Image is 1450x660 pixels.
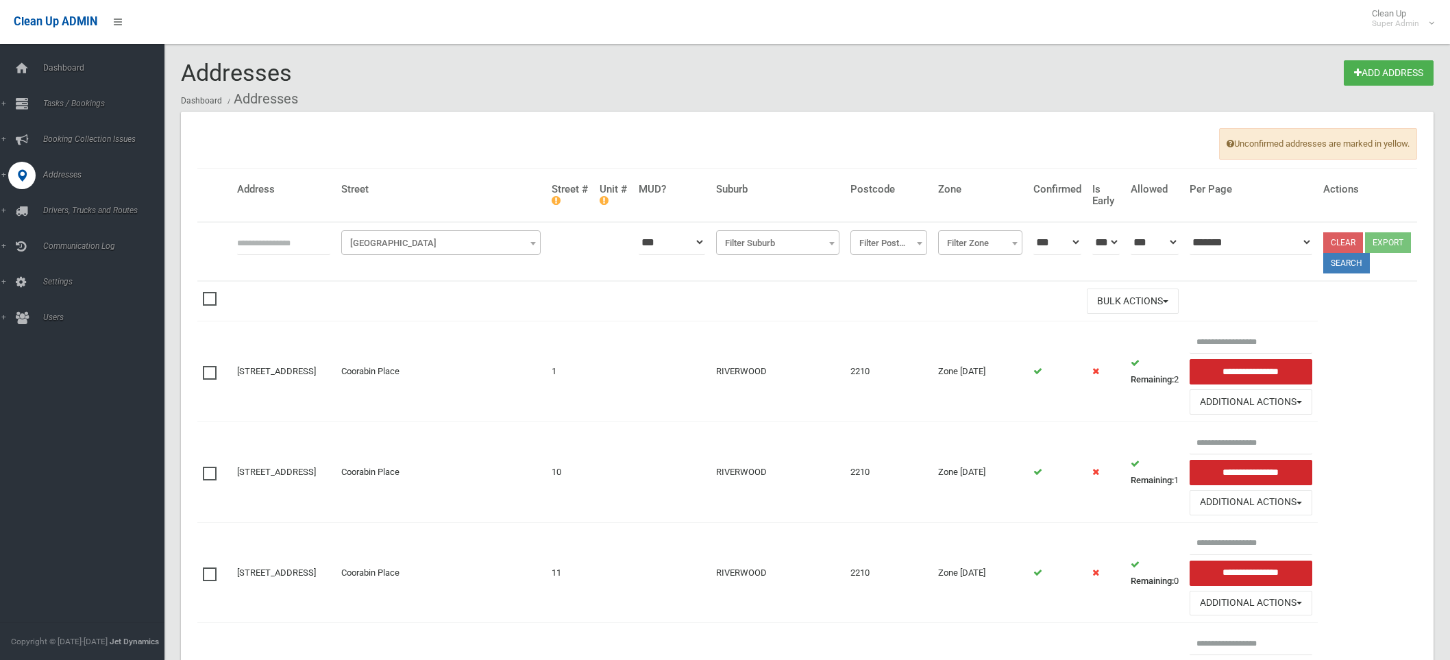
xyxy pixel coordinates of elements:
[39,99,176,108] span: Tasks / Bookings
[336,422,546,523] td: Coorabin Place
[711,422,845,523] td: RIVERWOOD
[1190,490,1312,515] button: Additional Actions
[1125,522,1184,623] td: 0
[1365,232,1411,253] button: Export
[546,522,594,623] td: 11
[716,184,839,195] h4: Suburb
[237,366,316,376] a: [STREET_ADDRESS]
[845,522,933,623] td: 2210
[39,277,176,286] span: Settings
[938,184,1022,195] h4: Zone
[110,637,159,646] strong: Jet Dynamics
[933,321,1028,422] td: Zone [DATE]
[1190,389,1312,415] button: Additional Actions
[1219,128,1417,160] span: Unconfirmed addresses are marked in yellow.
[1131,576,1174,586] strong: Remaining:
[845,422,933,523] td: 2210
[14,15,97,28] span: Clean Up ADMIN
[11,637,108,646] span: Copyright © [DATE]-[DATE]
[1131,475,1174,485] strong: Remaining:
[1131,374,1174,384] strong: Remaining:
[1125,321,1184,422] td: 2
[181,59,292,86] span: Addresses
[39,313,176,322] span: Users
[336,522,546,623] td: Coorabin Place
[1125,422,1184,523] td: 1
[933,422,1028,523] td: Zone [DATE]
[854,234,924,253] span: Filter Postcode
[1323,232,1363,253] a: Clear
[845,321,933,422] td: 2210
[336,321,546,422] td: Coorabin Place
[711,522,845,623] td: RIVERWOOD
[237,567,316,578] a: [STREET_ADDRESS]
[1131,184,1179,195] h4: Allowed
[716,230,839,255] span: Filter Suburb
[237,467,316,477] a: [STREET_ADDRESS]
[1323,253,1370,273] button: Search
[938,230,1022,255] span: Filter Zone
[720,234,836,253] span: Filter Suburb
[1092,184,1119,206] h4: Is Early
[546,321,594,422] td: 1
[341,230,541,255] span: Filter Street
[345,234,537,253] span: Filter Street
[711,321,845,422] td: RIVERWOOD
[639,184,706,195] h4: MUD?
[942,234,1019,253] span: Filter Zone
[1344,60,1434,86] a: Add Address
[933,522,1028,623] td: Zone [DATE]
[1087,289,1179,314] button: Bulk Actions
[1190,591,1312,616] button: Additional Actions
[1372,19,1419,29] small: Super Admin
[1365,8,1433,29] span: Clean Up
[341,184,541,195] h4: Street
[237,184,330,195] h4: Address
[850,184,927,195] h4: Postcode
[181,96,222,106] a: Dashboard
[1323,184,1412,195] h4: Actions
[600,184,628,206] h4: Unit #
[1033,184,1081,195] h4: Confirmed
[39,241,176,251] span: Communication Log
[39,134,176,144] span: Booking Collection Issues
[552,184,589,206] h4: Street #
[1190,184,1312,195] h4: Per Page
[39,206,176,215] span: Drivers, Trucks and Routes
[546,422,594,523] td: 10
[39,63,176,73] span: Dashboard
[224,86,298,112] li: Addresses
[850,230,927,255] span: Filter Postcode
[39,170,176,180] span: Addresses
